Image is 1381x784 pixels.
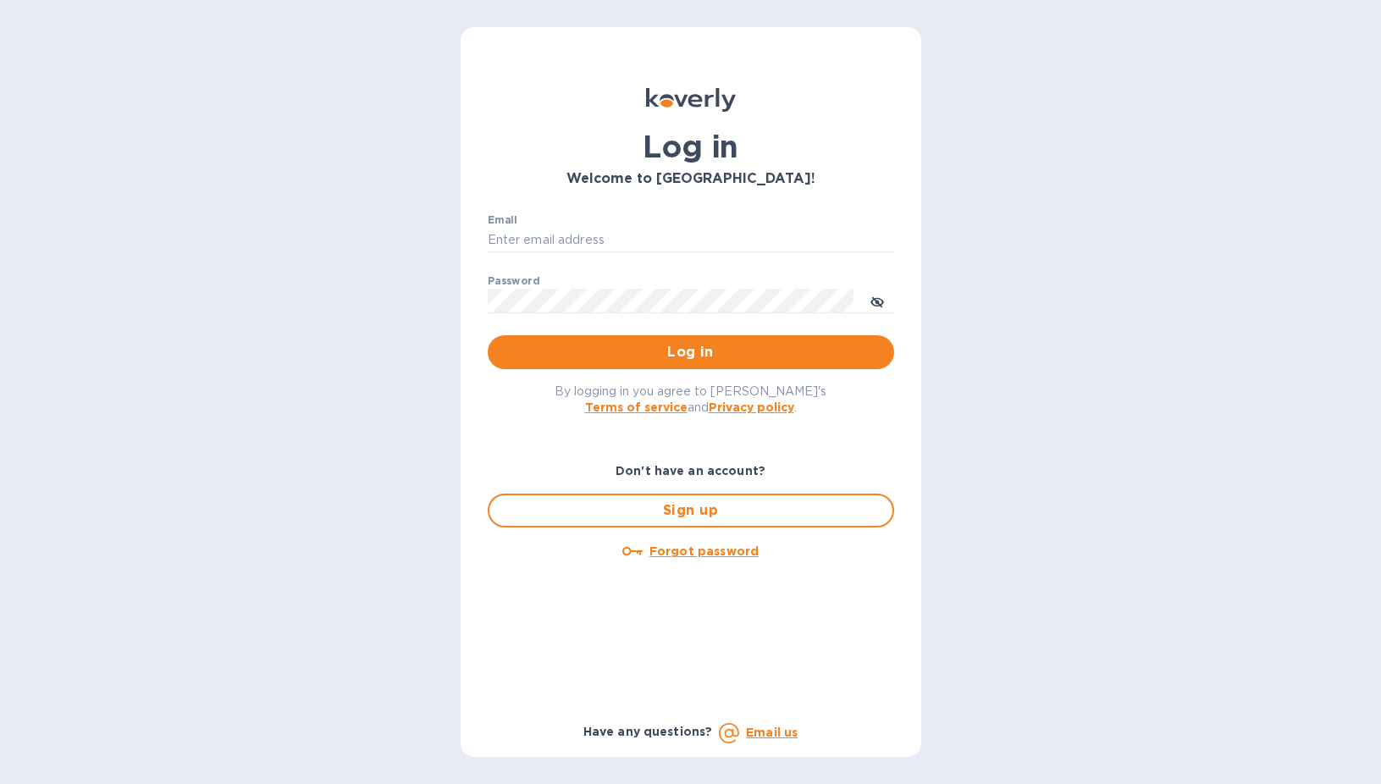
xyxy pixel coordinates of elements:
u: Forgot password [649,544,759,558]
button: Sign up [488,494,894,527]
input: Enter email address [488,228,894,253]
a: Terms of service [585,400,688,414]
button: Log in [488,335,894,369]
label: Email [488,215,517,225]
button: toggle password visibility [860,284,894,317]
a: Privacy policy [709,400,794,414]
h3: Welcome to [GEOGRAPHIC_DATA]! [488,171,894,187]
span: Sign up [503,500,879,521]
b: Don't have an account? [616,464,765,478]
label: Password [488,276,539,286]
img: Koverly [646,88,736,112]
span: By logging in you agree to [PERSON_NAME]'s and . [555,384,826,414]
span: Log in [501,342,881,362]
h1: Log in [488,129,894,164]
a: Email us [746,726,798,739]
b: Have any questions? [583,725,713,738]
